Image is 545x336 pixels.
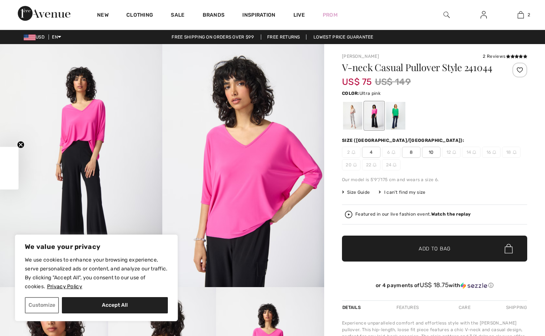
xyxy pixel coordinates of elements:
span: 4 [362,147,380,158]
img: ring-m.svg [513,150,516,154]
span: 2 [342,147,360,158]
img: Sezzle [461,282,487,289]
div: 2 Reviews [483,53,527,60]
p: We value your privacy [25,242,168,251]
div: I can't find my size [379,189,425,196]
a: [PERSON_NAME] [342,54,379,59]
span: 14 [462,147,481,158]
div: Shipping [504,301,527,314]
a: Prom [323,11,338,19]
button: Accept All [62,297,168,313]
span: 6 [382,147,401,158]
img: ring-m.svg [393,163,396,167]
div: or 4 payments ofUS$ 18.75withSezzle Click to learn more about Sezzle [342,282,527,292]
div: Size ([GEOGRAPHIC_DATA]/[GEOGRAPHIC_DATA]): [342,137,466,144]
span: 8 [402,147,421,158]
h1: V-neck Casual Pullover Style 241044 [342,63,496,72]
button: Close teaser [17,141,24,148]
div: Details [342,301,363,314]
div: Featured in our live fashion event. [355,212,471,217]
div: Our model is 5'9"/175 cm and wears a size 6. [342,176,527,183]
span: 24 [382,159,401,170]
div: Care [452,301,477,314]
div: We value your privacy [15,234,178,321]
a: Free shipping on orders over $99 [166,34,260,40]
div: Island green [386,102,405,130]
a: Brands [203,12,225,20]
span: EN [52,34,61,40]
span: US$ 18.75 [420,281,449,289]
div: Dune [343,102,362,130]
img: Bag.svg [505,244,513,253]
img: US Dollar [24,34,36,40]
img: ring-m.svg [353,163,357,167]
img: ring-m.svg [452,150,456,154]
span: Size Guide [342,189,370,196]
span: US$ 75 [342,69,372,87]
span: USD [24,34,47,40]
span: 12 [442,147,461,158]
img: Watch the replay [345,211,352,218]
img: ring-m.svg [472,150,476,154]
img: 1ère Avenue [18,6,70,21]
div: or 4 payments of with [342,282,527,289]
p: We use cookies to enhance your browsing experience, serve personalized ads or content, and analyz... [25,256,168,291]
span: 2 [528,11,530,18]
a: Privacy Policy [47,283,83,290]
a: 2 [502,10,539,19]
span: 18 [502,147,521,158]
div: Ultra pink [365,102,384,130]
span: Add to Bag [419,245,451,253]
a: Sign In [475,10,493,20]
button: Add to Bag [342,236,527,262]
span: Color: [342,91,359,96]
div: Features [390,301,425,314]
img: search the website [443,10,450,19]
span: 22 [362,159,380,170]
a: Sale [171,12,185,20]
a: Clothing [126,12,153,20]
img: My Info [481,10,487,19]
a: New [97,12,109,20]
a: Live [293,11,305,19]
span: US$ 149 [375,75,411,89]
span: 16 [482,147,501,158]
img: ring-m.svg [492,150,496,154]
button: Customize [25,297,59,313]
span: 20 [342,159,360,170]
img: My Bag [518,10,524,19]
img: ring-m.svg [352,150,355,154]
a: Free Returns [261,34,306,40]
strong: Watch the replay [431,212,471,217]
span: 10 [422,147,441,158]
img: ring-m.svg [392,150,395,154]
span: Ultra pink [359,91,380,96]
img: V-Neck Casual Pullover Style 241044. 2 [162,44,325,287]
img: ring-m.svg [373,163,376,167]
span: Inspiration [242,12,275,20]
a: Lowest Price Guarantee [308,34,379,40]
